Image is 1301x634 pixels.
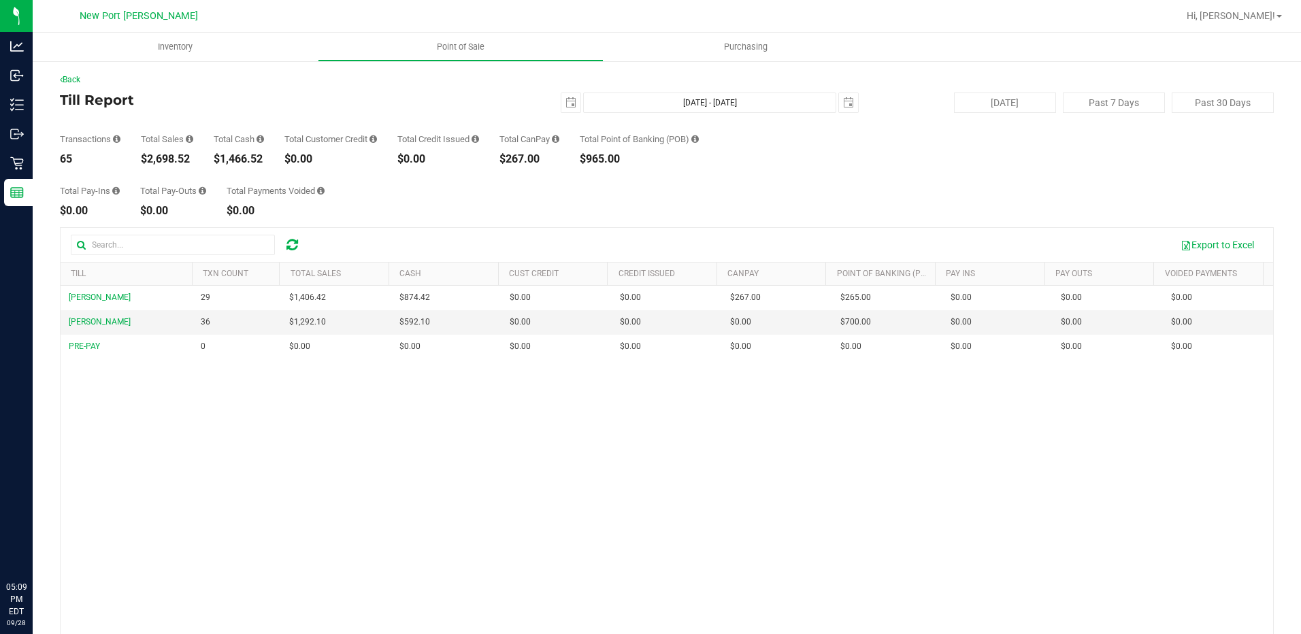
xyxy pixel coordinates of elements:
inline-svg: Inventory [10,98,24,112]
iframe: Resource center [14,525,54,566]
i: Sum of all cash pay-ins added to tills within the date range. [112,186,120,195]
inline-svg: Reports [10,186,24,199]
button: Past 7 Days [1063,93,1165,113]
span: $0.00 [840,340,861,353]
span: $0.00 [289,340,310,353]
span: $0.00 [510,316,531,329]
a: Credit Issued [619,269,675,278]
div: $0.00 [227,205,325,216]
span: $0.00 [620,291,641,304]
span: select [839,93,858,112]
a: Purchasing [604,33,889,61]
span: 29 [201,291,210,304]
span: $0.00 [1171,340,1192,353]
button: Export to Excel [1172,233,1263,256]
span: $700.00 [840,316,871,329]
div: Total Credit Issued [397,135,479,144]
span: [PERSON_NAME] [69,317,131,327]
div: $965.00 [580,154,699,165]
span: $1,406.42 [289,291,326,304]
span: [PERSON_NAME] [69,293,131,302]
span: $0.00 [510,291,531,304]
div: Total Sales [141,135,193,144]
i: Sum of all voided payment transaction amounts (excluding tips and transaction fees) within the da... [317,186,325,195]
div: 65 [60,154,120,165]
i: Sum of all successful, non-voided payment transaction amounts using account credit as the payment... [369,135,377,144]
div: Total Payments Voided [227,186,325,195]
div: Total CanPay [499,135,559,144]
span: $1,292.10 [289,316,326,329]
inline-svg: Analytics [10,39,24,53]
span: New Port [PERSON_NAME] [80,10,198,22]
span: $0.00 [620,316,641,329]
span: $0.00 [730,340,751,353]
inline-svg: Inbound [10,69,24,82]
span: $0.00 [951,316,972,329]
i: Sum of the successful, non-voided point-of-banking payment transaction amounts, both via payment ... [691,135,699,144]
span: $0.00 [1061,340,1082,353]
span: Point of Sale [418,41,503,53]
a: Point of Sale [318,33,603,61]
span: $265.00 [840,291,871,304]
span: $0.00 [1061,291,1082,304]
span: $0.00 [510,340,531,353]
i: Count of all successful payment transactions, possibly including voids, refunds, and cash-back fr... [113,135,120,144]
span: $267.00 [730,291,761,304]
span: select [561,93,580,112]
i: Sum of all successful refund transaction amounts from purchase returns resulting in account credi... [472,135,479,144]
a: Inventory [33,33,318,61]
i: Sum of all cash pay-outs removed from tills within the date range. [199,186,206,195]
div: $2,698.52 [141,154,193,165]
span: $0.00 [1171,316,1192,329]
span: $0.00 [620,340,641,353]
i: Sum of all successful, non-voided payment transaction amounts using CanPay (as well as manual Can... [552,135,559,144]
span: $0.00 [1061,316,1082,329]
span: 36 [201,316,210,329]
span: $592.10 [399,316,430,329]
div: $0.00 [60,205,120,216]
span: $0.00 [951,340,972,353]
div: $1,466.52 [214,154,264,165]
span: Hi, [PERSON_NAME]! [1187,10,1275,21]
span: $0.00 [399,340,421,353]
p: 05:09 PM EDT [6,581,27,618]
div: $0.00 [397,154,479,165]
input: Search... [71,235,275,255]
div: Total Point of Banking (POB) [580,135,699,144]
a: Cust Credit [509,269,559,278]
a: Point of Banking (POB) [837,269,934,278]
div: Total Customer Credit [284,135,377,144]
span: Purchasing [706,41,786,53]
a: Cash [399,269,421,278]
div: Transactions [60,135,120,144]
div: $0.00 [284,154,377,165]
a: TXN Count [203,269,248,278]
div: $267.00 [499,154,559,165]
inline-svg: Retail [10,156,24,170]
i: Sum of all successful, non-voided payment transaction amounts (excluding tips and transaction fee... [186,135,193,144]
span: PRE-PAY [69,341,100,351]
button: [DATE] [954,93,1056,113]
a: Total Sales [291,269,341,278]
span: 0 [201,340,205,353]
i: Sum of all successful, non-voided cash payment transaction amounts (excluding tips and transactio... [257,135,264,144]
div: Total Pay-Outs [140,186,206,195]
span: $0.00 [1171,291,1192,304]
h4: Till Report [60,93,465,107]
a: Pay Outs [1055,269,1092,278]
span: $0.00 [951,291,972,304]
inline-svg: Outbound [10,127,24,141]
div: $0.00 [140,205,206,216]
button: Past 30 Days [1172,93,1274,113]
a: Pay Ins [946,269,975,278]
span: Inventory [139,41,211,53]
span: $0.00 [730,316,751,329]
p: 09/28 [6,618,27,628]
div: Total Cash [214,135,264,144]
span: $874.42 [399,291,430,304]
a: CanPay [727,269,759,278]
a: Till [71,269,86,278]
a: Back [60,75,80,84]
div: Total Pay-Ins [60,186,120,195]
a: Voided Payments [1165,269,1237,278]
